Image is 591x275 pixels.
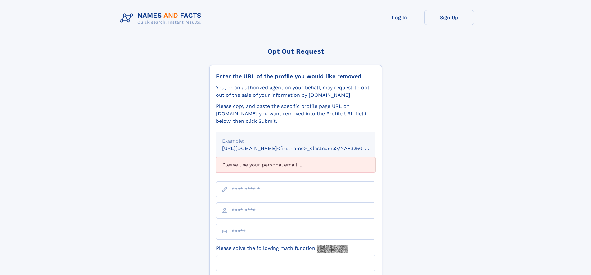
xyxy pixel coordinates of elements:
a: Log In [375,10,424,25]
div: Example: [222,137,369,145]
div: Please use your personal email ... [216,157,375,173]
div: Opt Out Request [209,47,382,55]
label: Please solve the following math function: [216,245,348,253]
small: [URL][DOMAIN_NAME]<firstname>_<lastname>/NAF325G-xxxxxxxx [222,145,387,151]
div: You, or an authorized agent on your behalf, may request to opt-out of the sale of your informatio... [216,84,375,99]
a: Sign Up [424,10,474,25]
div: Enter the URL of the profile you would like removed [216,73,375,80]
img: Logo Names and Facts [117,10,207,27]
div: Please copy and paste the specific profile page URL on [DOMAIN_NAME] you want removed into the Pr... [216,103,375,125]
